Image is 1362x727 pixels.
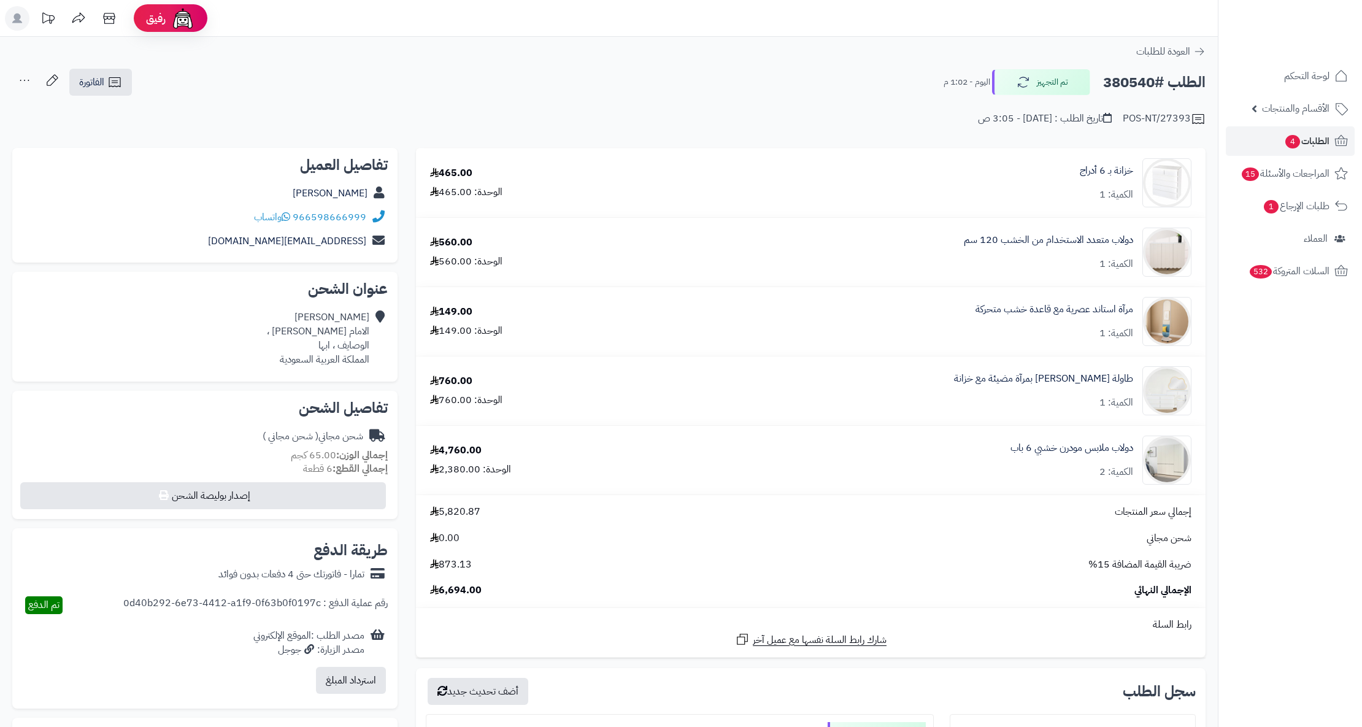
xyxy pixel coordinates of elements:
div: POS-NT/27393 [1123,112,1206,126]
a: [EMAIL_ADDRESS][DOMAIN_NAME] [208,234,366,248]
span: الطلبات [1284,133,1329,150]
div: تاريخ الطلب : [DATE] - 3:05 ص [978,112,1112,126]
a: 966598666999 [293,210,366,225]
div: الكمية: 1 [1099,396,1133,410]
a: دولاب متعدد الاستخدام من الخشب 120 سم [964,233,1133,247]
span: طلبات الإرجاع [1263,198,1329,215]
span: 873.13 [430,558,472,572]
small: اليوم - 1:02 م [944,76,990,88]
strong: إجمالي القطع: [333,461,388,476]
span: السلات المتروكة [1248,263,1329,280]
span: تم الدفع [28,598,60,612]
a: خزانة بـ 6 أدراج [1080,164,1133,178]
h2: تفاصيل الشحن [22,401,388,415]
div: الكمية: 1 [1099,188,1133,202]
span: الأقسام والمنتجات [1262,100,1329,117]
div: الوحدة: 465.00 [430,185,502,199]
div: مصدر الزيارة: جوجل [253,643,364,657]
a: طاولة [PERSON_NAME] بمرآة مضيئة مع خزانة [954,372,1133,386]
a: لوحة التحكم [1226,61,1355,91]
h2: تفاصيل العميل [22,158,388,172]
a: واتساب [254,210,290,225]
a: الطلبات4 [1226,126,1355,156]
img: logo-2.png [1279,9,1350,35]
small: 65.00 كجم [291,448,388,463]
div: الوحدة: 560.00 [430,255,502,269]
a: العودة للطلبات [1136,44,1206,59]
span: لوحة التحكم [1284,67,1329,85]
img: ai-face.png [171,6,195,31]
span: 6,694.00 [430,583,482,598]
div: الوحدة: 760.00 [430,393,502,407]
h2: طريقة الدفع [314,543,388,558]
div: 760.00 [430,374,472,388]
a: السلات المتروكة532 [1226,256,1355,286]
span: شحن مجاني [1147,531,1191,545]
img: 1753514452-1-90x90.jpg [1143,366,1191,415]
span: المراجعات والأسئلة [1241,165,1329,182]
span: ( شحن مجاني ) [263,429,318,444]
img: 1752130001-1-90x90.jpg [1143,228,1191,277]
div: 465.00 [430,166,472,180]
span: ضريبة القيمة المضافة 15% [1088,558,1191,572]
span: 532 [1250,265,1272,279]
div: الكمية: 2 [1099,465,1133,479]
img: 1726554486-%D9%81%D8%A7%D8%B2%D8%A71-90x90.jpg [1143,158,1191,207]
img: 1759047434-110103010042-90x90.jpg [1143,436,1191,485]
div: رابط السلة [421,618,1201,632]
h3: سجل الطلب [1123,684,1196,699]
a: مرآة استاند عصرية مع قاعدة خشب متحركة [975,302,1133,317]
div: [PERSON_NAME] الامام [PERSON_NAME] ، الوصايف ، ابها المملكة العربية السعودية [267,310,369,366]
a: الفاتورة [69,69,132,96]
a: العملاء [1226,224,1355,253]
a: [PERSON_NAME] [293,186,367,201]
button: استرداد المبلغ [316,667,386,694]
div: 4,760.00 [430,444,482,458]
span: العودة للطلبات [1136,44,1190,59]
span: 1 [1264,200,1279,213]
div: رقم عملية الدفع : 0d40b292-6e73-4412-a1f9-0f63b0f0197c [123,596,388,614]
div: الكمية: 1 [1099,326,1133,340]
span: 4 [1285,135,1300,148]
button: أضف تحديث جديد [428,678,528,705]
h2: عنوان الشحن [22,282,388,296]
div: الكمية: 1 [1099,257,1133,271]
button: إصدار بوليصة الشحن [20,482,386,509]
h2: الطلب #380540 [1103,70,1206,95]
span: شارك رابط السلة نفسها مع عميل آخر [753,633,887,647]
button: تم التجهيز [992,69,1090,95]
div: 149.00 [430,305,472,319]
a: طلبات الإرجاع1 [1226,191,1355,221]
div: تمارا - فاتورتك حتى 4 دفعات بدون فوائد [218,567,364,582]
span: الإجمالي النهائي [1134,583,1191,598]
a: تحديثات المنصة [33,6,63,34]
span: 0.00 [430,531,460,545]
span: إجمالي سعر المنتجات [1115,505,1191,519]
span: 5,820.87 [430,505,480,519]
span: الفاتورة [79,75,104,90]
span: 15 [1242,167,1259,181]
div: 560.00 [430,236,472,250]
a: شارك رابط السلة نفسها مع عميل آخر [735,632,887,647]
div: الوحدة: 149.00 [430,324,502,338]
img: 1753258059-1-90x90.jpg [1143,297,1191,346]
a: المراجعات والأسئلة15 [1226,159,1355,188]
div: شحن مجاني [263,429,363,444]
span: العملاء [1304,230,1328,247]
small: 6 قطعة [303,461,388,476]
a: دولاب ملابس مودرن خشبي 6 باب [1010,441,1133,455]
span: رفيق [146,11,166,26]
strong: إجمالي الوزن: [336,448,388,463]
div: الوحدة: 2,380.00 [430,463,511,477]
div: مصدر الطلب :الموقع الإلكتروني [253,629,364,657]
